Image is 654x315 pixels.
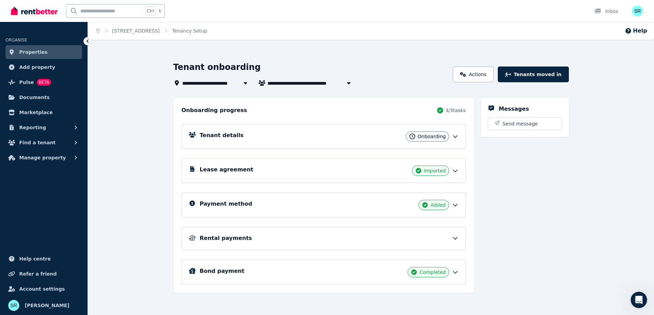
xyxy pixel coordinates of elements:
span: Documents [19,93,50,101]
span: Added [431,202,446,208]
button: Manage property [5,151,82,165]
span: Messages [57,231,81,236]
iframe: Intercom live chat [631,292,647,308]
span: 3 / 3 tasks [445,107,466,114]
span: Search for help [14,117,56,124]
img: Bond Details [189,268,196,274]
span: Completed [420,269,446,276]
span: Find a tenant [19,138,56,147]
a: Add property [5,60,82,74]
span: Properties [19,48,48,56]
img: Sarah Rusomeka [8,300,19,311]
img: Sarah Rusomeka [632,5,643,16]
a: Documents [5,90,82,104]
h5: Tenant details [200,131,244,140]
a: PulseBETA [5,75,82,89]
div: Close [118,11,130,23]
div: Creating and Managing Your Ad [10,168,127,181]
span: Imported [424,167,446,174]
span: Marketplace [19,108,53,117]
button: Reporting [5,121,82,134]
div: Rental Payments - How They Work [10,143,127,155]
span: Pulse [19,78,34,86]
h5: Bond payment [200,267,244,275]
div: How much does it cost? [14,133,115,140]
button: Messages [46,214,91,241]
span: Send message [503,120,538,127]
div: Rental Payments - How They Work [14,145,115,153]
button: Tenants moved in [498,66,569,82]
p: How can we help? [14,60,124,72]
div: Send us a message [14,87,115,94]
button: Find a tenant [5,136,82,149]
div: Lease Agreement [10,155,127,168]
span: Home [15,231,31,236]
a: Refer a friend [5,267,82,281]
img: Profile image for Jodie [93,11,107,25]
a: Properties [5,45,82,59]
button: Search for help [10,113,127,127]
div: We typically reply in under 30 minutes [14,94,115,101]
span: Tenancy Setup [172,27,207,34]
span: Ctrl [145,7,156,15]
img: Profile image for Jeremy [67,11,81,25]
a: Actions [453,66,494,82]
span: [PERSON_NAME] [25,301,69,310]
div: Lease Agreement [14,158,115,165]
span: Account settings [19,285,65,293]
div: Creating and Managing Your Ad [14,171,115,178]
span: k [159,8,161,14]
img: Rental Payments [189,235,196,241]
span: Help [109,231,120,236]
div: How much does it cost? [10,130,127,143]
h1: Tenant onboarding [173,62,261,73]
span: BETA [37,79,51,86]
img: logo [14,14,54,23]
img: Profile image for Rochelle [80,11,94,25]
button: Help [625,27,647,35]
span: Manage property [19,154,66,162]
a: Account settings [5,282,82,296]
div: Inbox [594,8,618,15]
a: [STREET_ADDRESS] [112,28,160,34]
span: Add property [19,63,55,71]
span: Refer a friend [19,270,57,278]
a: Help centre [5,252,82,266]
span: ORGANISE [5,38,27,43]
button: Send message [488,118,562,130]
img: RentBetter [11,6,58,16]
h5: Messages [499,105,529,113]
h5: Rental payments [200,234,252,242]
h5: Lease agreement [200,166,253,174]
div: Send us a messageWe typically reply in under 30 minutes [7,81,130,107]
p: Hi [PERSON_NAME] [14,49,124,60]
h2: Onboarding progress [182,106,247,114]
span: Help centre [19,255,51,263]
a: Marketplace [5,106,82,119]
span: Onboarding [418,133,446,140]
button: Help [92,214,137,241]
span: Reporting [19,123,46,132]
h5: Payment method [200,200,252,208]
nav: Breadcrumb [88,22,216,40]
